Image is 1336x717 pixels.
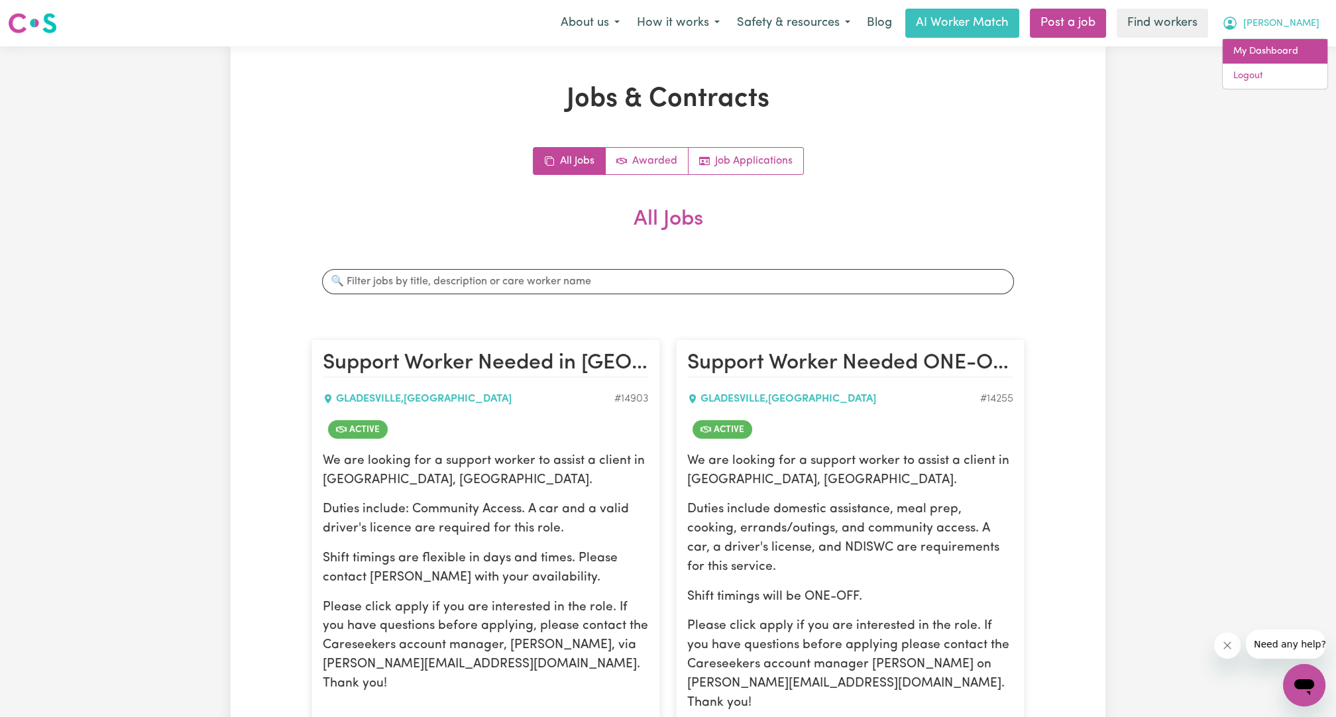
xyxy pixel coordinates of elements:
[1243,17,1319,31] span: [PERSON_NAME]
[311,207,1025,253] h2: All Jobs
[687,588,1013,607] p: Shift timings will be ONE-OFF.
[533,148,606,174] a: All jobs
[1214,632,1241,659] iframe: Close message
[859,9,900,38] a: Blog
[323,549,649,588] p: Shift timings are flexible in days and times. Please contact [PERSON_NAME] with your availability.
[687,452,1013,490] p: We are looking for a support worker to assist a client in [GEOGRAPHIC_DATA], [GEOGRAPHIC_DATA].
[687,391,980,407] div: GLADESVILLE , [GEOGRAPHIC_DATA]
[323,351,649,377] h2: Support Worker Needed in Gladesville, NSW
[1030,9,1106,38] a: Post a job
[1283,664,1325,706] iframe: Button to launch messaging window
[614,391,649,407] div: Job ID #14903
[687,351,1013,377] h2: Support Worker Needed ONE-OFF In Gladesville, NSW
[1223,64,1327,89] a: Logout
[8,8,57,38] a: Careseekers logo
[1223,39,1327,64] a: My Dashboard
[728,9,859,37] button: Safety & resources
[693,420,752,439] span: Job is active
[323,500,649,539] p: Duties include: Community Access. A car and a valid driver's licence are required for this role.
[980,391,1013,407] div: Job ID #14255
[322,269,1014,294] input: 🔍 Filter jobs by title, description or care worker name
[689,148,803,174] a: Job applications
[8,11,57,35] img: Careseekers logo
[323,598,649,694] p: Please click apply if you are interested in the role. If you have questions before applying, plea...
[1222,38,1328,89] div: My Account
[905,9,1019,38] a: AI Worker Match
[687,500,1013,577] p: Duties include domestic assistance, meal prep, cooking, errands/outings, and community access. A ...
[1213,9,1328,37] button: My Account
[8,9,80,20] span: Need any help?
[323,452,649,490] p: We are looking for a support worker to assist a client in [GEOGRAPHIC_DATA], [GEOGRAPHIC_DATA].
[606,148,689,174] a: Active jobs
[328,420,388,439] span: Job is active
[1117,9,1208,38] a: Find workers
[628,9,728,37] button: How it works
[687,617,1013,712] p: Please click apply if you are interested in the role. If you have questions before applying pleas...
[552,9,628,37] button: About us
[311,83,1025,115] h1: Jobs & Contracts
[323,391,614,407] div: GLADESVILLE , [GEOGRAPHIC_DATA]
[1246,630,1325,659] iframe: Message from company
